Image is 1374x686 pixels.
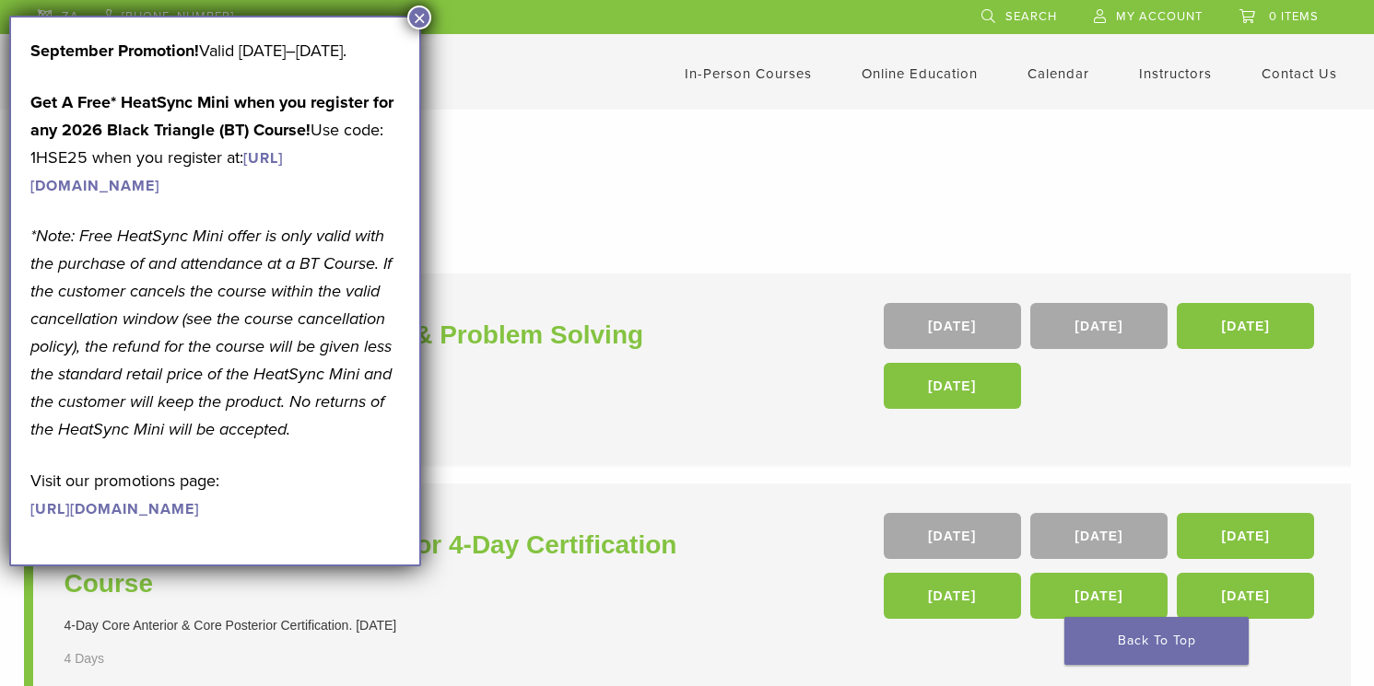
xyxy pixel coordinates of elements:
[1177,513,1314,559] a: [DATE]
[1064,617,1249,665] a: Back To Top
[1030,303,1168,349] a: [DATE]
[1139,65,1212,82] a: Instructors
[42,169,1333,205] h1: In-Person Courses
[1269,9,1319,24] span: 0 items
[884,513,1021,559] a: [DATE]
[685,65,812,82] a: In-Person Courses
[1030,513,1168,559] a: [DATE]
[30,37,400,64] p: Valid [DATE]–[DATE].
[1028,65,1089,82] a: Calendar
[30,41,199,61] b: September Promotion!
[884,303,1320,418] div: , , ,
[884,363,1021,409] a: [DATE]
[30,467,400,522] p: Visit our promotions page:
[407,6,431,29] button: Close
[1116,9,1203,24] span: My Account
[1005,9,1057,24] span: Search
[30,226,392,439] em: *Note: Free HeatSync Mini offer is only valid with the purchase of and attendance at a BT Course....
[1262,65,1337,82] a: Contact Us
[65,649,159,669] div: 4 Days
[884,303,1021,349] a: [DATE]
[884,573,1021,619] a: [DATE]
[862,65,978,82] a: Online Education
[65,616,692,635] div: 4-Day Core Anterior & Core Posterior Certification. [DATE]
[30,500,199,518] a: [URL][DOMAIN_NAME]
[1030,573,1168,619] a: [DATE]
[30,88,400,199] p: Use code: 1HSE25 when you register at:
[884,513,1320,628] div: , , , , ,
[1177,573,1314,619] a: [DATE]
[30,149,283,195] a: [URL][DOMAIN_NAME]
[30,92,393,140] strong: Get A Free* HeatSync Mini when you register for any 2026 Black Triangle (BT) Course!
[1177,303,1314,349] a: [DATE]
